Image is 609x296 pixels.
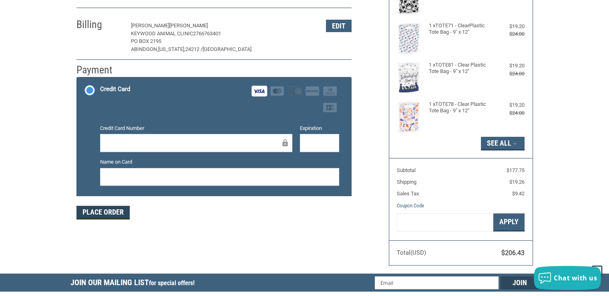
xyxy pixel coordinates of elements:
[131,22,169,28] span: [PERSON_NAME]
[70,274,199,294] h5: Join Our Mailing List
[185,46,203,52] span: 24212 /
[509,179,525,185] span: $19.26
[76,206,130,219] button: Place Order
[492,70,525,78] div: $24.00
[492,101,525,109] div: $19.20
[397,249,426,256] span: Total (USD)
[300,124,339,132] label: Expiration
[492,30,525,38] div: $24.00
[149,279,195,287] span: for special offers!
[131,38,161,44] span: PO BOX 2195
[512,191,525,197] span: $9.42
[554,274,597,282] span: Chat with us
[534,266,601,290] button: Chat with us
[506,167,525,173] span: $177.75
[493,213,525,231] button: Apply
[481,137,525,150] button: See All
[131,30,193,36] span: KEYWOOD ANIMAL CLINIC
[429,62,491,75] h4: 1 x TOTE81 - Clear Plastic Tote Bag - 9" x 12"
[193,30,221,36] span: 2766763401
[429,22,491,36] h4: 1 x TOTE71 - ClearPlastic Tote Bag - 9" x 12"
[76,63,123,77] h2: Payment
[501,249,525,257] span: $206.43
[375,276,498,289] input: Email
[397,167,416,173] span: Subtotal
[169,22,208,28] span: [PERSON_NAME]
[100,124,292,132] label: Credit Card Number
[492,109,525,117] div: $24.00
[76,18,123,31] h2: Billing
[203,46,251,52] span: [GEOGRAPHIC_DATA]
[397,191,419,197] span: Sales Tax
[397,213,493,231] input: Gift Certificate or Coupon Code
[326,20,352,32] button: Edit
[158,46,185,52] span: [US_STATE],
[131,46,158,52] span: ABINDGON,
[397,203,424,209] a: Coupon Code
[492,62,525,70] div: $19.20
[429,101,491,114] h4: 1 x TOTE78 - Clear Plastic Tote Bag - 9" x 12"
[500,276,539,289] input: Join
[397,179,416,185] span: Shipping
[100,158,339,166] label: Name on Card
[100,83,130,96] div: Credit Card
[492,22,525,30] div: $19.20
